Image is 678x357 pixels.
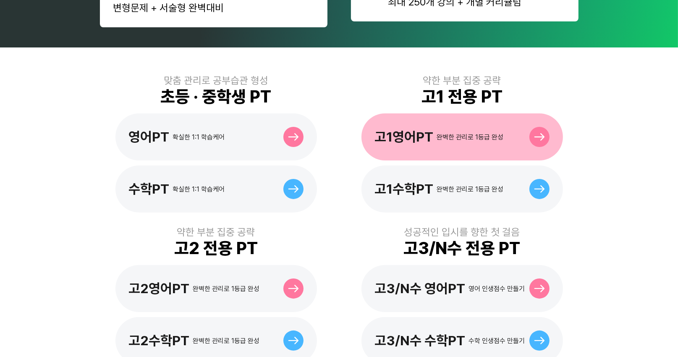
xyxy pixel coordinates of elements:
div: 완벽한 관리로 1등급 완성 [437,185,504,193]
div: 고1수학PT [375,181,434,197]
div: 확실한 1:1 학습케어 [173,185,225,193]
div: 완벽한 관리로 1등급 완성 [193,285,260,293]
div: 고3/N수 전용 PT [404,238,521,258]
div: 초등 · 중학생 PT [161,87,272,107]
div: 성공적인 입시를 향한 첫 걸음 [404,226,520,238]
div: 확실한 1:1 학습케어 [173,133,225,141]
div: 영어 인생점수 만들기 [469,285,525,293]
div: 고1영어PT [375,129,434,145]
div: 완벽한 관리로 1등급 완성 [437,133,504,141]
div: 고3/N수 영어PT [375,281,466,297]
div: 수학PT [129,181,170,197]
div: 영어PT [129,129,170,145]
div: 맞춤 관리로 공부습관 형성 [164,74,268,87]
div: 고2 전용 PT [174,238,258,258]
div: 약한 부분 집중 공략 [177,226,255,238]
div: 고2수학PT [129,333,190,349]
div: 고2영어PT [129,281,190,297]
div: 변형문제 + 서술형 완벽대비 [113,2,314,14]
div: 완벽한 관리로 1등급 완성 [193,337,260,345]
div: 약한 부분 집중 공략 [423,74,501,87]
div: 고3/N수 수학PT [375,333,466,349]
div: 고1 전용 PT [421,87,503,107]
div: 수학 인생점수 만들기 [469,337,525,345]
